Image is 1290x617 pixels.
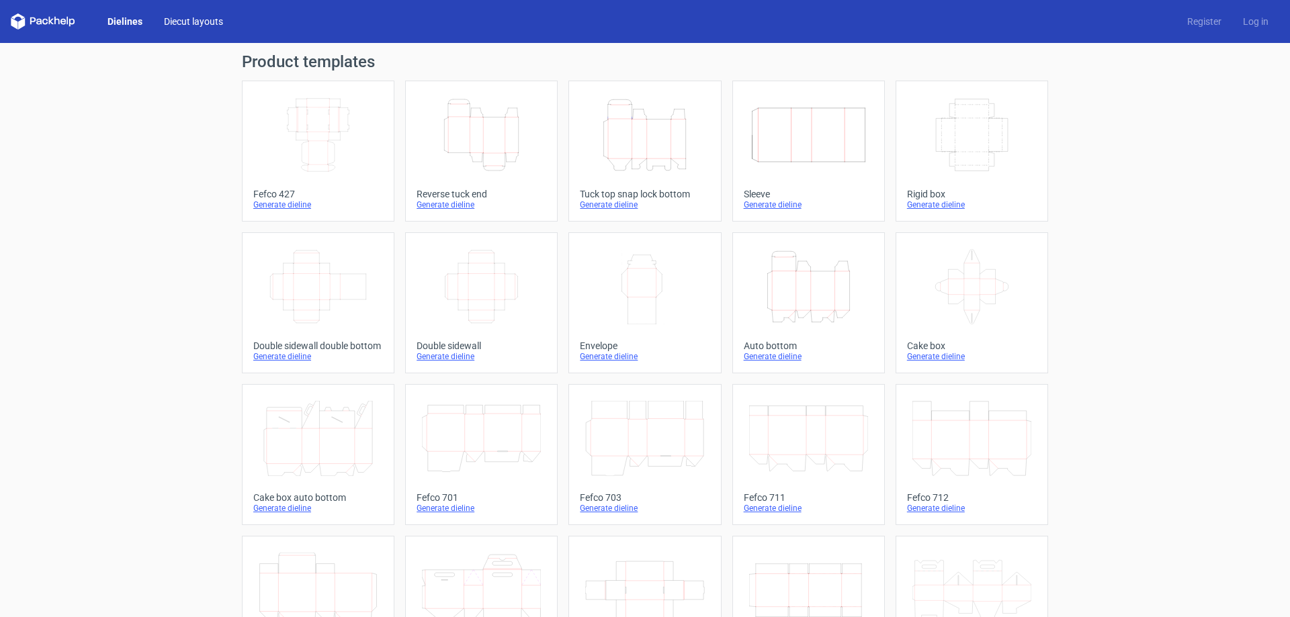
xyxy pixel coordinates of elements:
[580,492,709,503] div: Fefco 703
[405,232,558,373] a: Double sidewallGenerate dieline
[568,384,721,525] a: Fefco 703Generate dieline
[732,384,885,525] a: Fefco 711Generate dieline
[253,340,383,351] div: Double sidewall double bottom
[896,232,1048,373] a: Cake boxGenerate dieline
[744,492,873,503] div: Fefco 711
[417,351,546,362] div: Generate dieline
[580,199,709,210] div: Generate dieline
[907,351,1037,362] div: Generate dieline
[253,492,383,503] div: Cake box auto bottom
[242,54,1048,70] h1: Product templates
[732,232,885,373] a: Auto bottomGenerate dieline
[896,81,1048,222] a: Rigid boxGenerate dieline
[153,15,234,28] a: Diecut layouts
[253,199,383,210] div: Generate dieline
[1232,15,1279,28] a: Log in
[405,384,558,525] a: Fefco 701Generate dieline
[907,340,1037,351] div: Cake box
[744,351,873,362] div: Generate dieline
[417,340,546,351] div: Double sidewall
[580,503,709,514] div: Generate dieline
[568,81,721,222] a: Tuck top snap lock bottomGenerate dieline
[580,340,709,351] div: Envelope
[417,199,546,210] div: Generate dieline
[568,232,721,373] a: EnvelopeGenerate dieline
[580,351,709,362] div: Generate dieline
[907,199,1037,210] div: Generate dieline
[907,503,1037,514] div: Generate dieline
[242,232,394,373] a: Double sidewall double bottomGenerate dieline
[253,351,383,362] div: Generate dieline
[744,340,873,351] div: Auto bottom
[242,384,394,525] a: Cake box auto bottomGenerate dieline
[405,81,558,222] a: Reverse tuck endGenerate dieline
[907,189,1037,199] div: Rigid box
[242,81,394,222] a: Fefco 427Generate dieline
[744,189,873,199] div: Sleeve
[580,189,709,199] div: Tuck top snap lock bottom
[417,503,546,514] div: Generate dieline
[732,81,885,222] a: SleeveGenerate dieline
[253,189,383,199] div: Fefco 427
[744,503,873,514] div: Generate dieline
[1176,15,1232,28] a: Register
[744,199,873,210] div: Generate dieline
[97,15,153,28] a: Dielines
[253,503,383,514] div: Generate dieline
[907,492,1037,503] div: Fefco 712
[896,384,1048,525] a: Fefco 712Generate dieline
[417,189,546,199] div: Reverse tuck end
[417,492,546,503] div: Fefco 701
